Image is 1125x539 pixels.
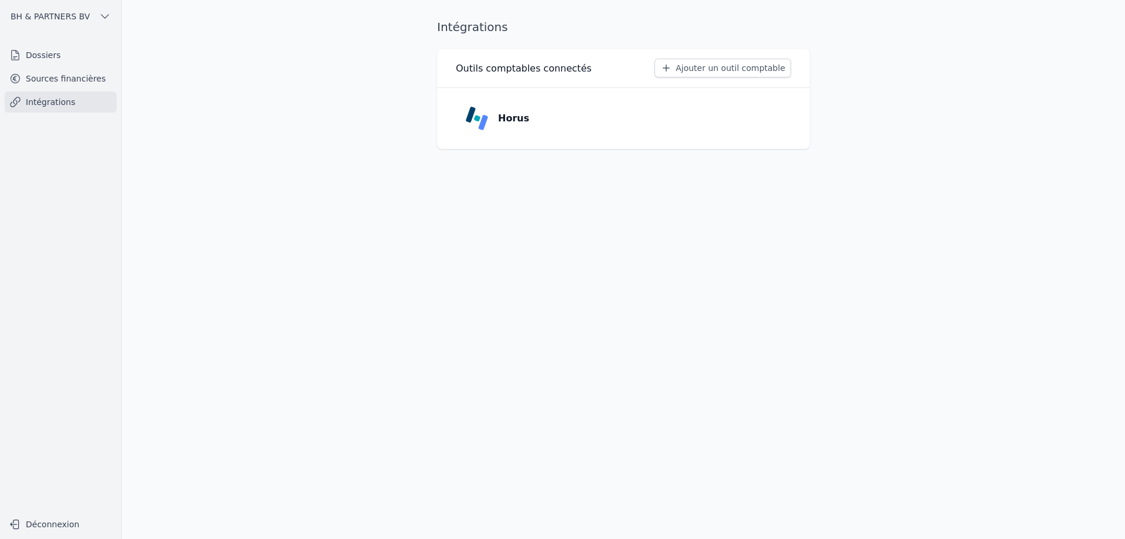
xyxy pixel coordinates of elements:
span: BH & PARTNERS BV [11,11,90,22]
button: BH & PARTNERS BV [5,7,117,26]
h1: Intégrations [437,19,508,35]
button: Déconnexion [5,515,117,534]
a: Sources financières [5,68,117,89]
button: Ajouter un outil comptable [654,59,791,77]
a: Dossiers [5,45,117,66]
p: Horus [498,111,529,126]
a: Horus [456,97,791,140]
h3: Outils comptables connectés [456,62,592,76]
a: Intégrations [5,91,117,113]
